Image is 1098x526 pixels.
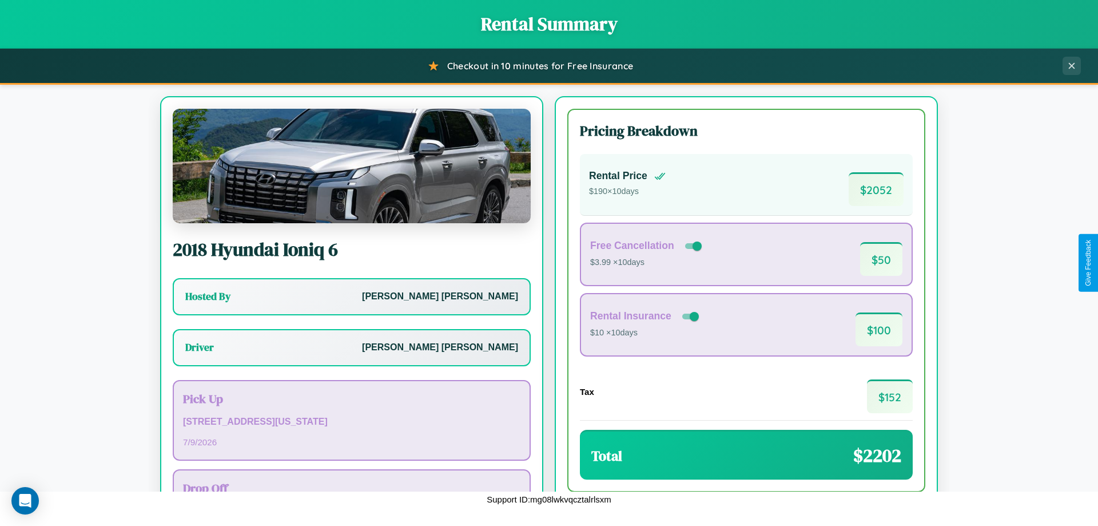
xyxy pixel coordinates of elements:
h4: Rental Insurance [590,310,671,322]
span: $ 2202 [853,443,901,468]
p: [PERSON_NAME] [PERSON_NAME] [362,339,518,356]
h3: Driver [185,341,214,354]
span: Checkout in 10 minutes for Free Insurance [447,60,633,72]
div: Open Intercom Messenger [11,487,39,515]
div: Give Feedback [1084,240,1092,286]
p: $ 190 × 10 days [589,184,666,199]
h4: Rental Price [589,170,647,182]
span: $ 152 [867,379,913,413]
p: Support ID: mg08lwkvqcztalrlsxm [487,492,611,507]
p: $3.99 × 10 days [590,255,704,270]
p: [PERSON_NAME] [PERSON_NAME] [362,288,518,305]
span: $ 2052 [849,172,904,206]
h1: Rental Summary [11,11,1087,37]
span: $ 50 [860,242,902,276]
p: $10 × 10 days [590,326,701,341]
h3: Total [591,446,622,465]
h3: Pricing Breakdown [580,121,913,140]
img: Hyundai Ioniq 6 [173,109,531,223]
h3: Drop Off [183,480,520,496]
h3: Hosted By [185,290,230,303]
p: 7 / 9 / 2026 [183,434,520,450]
h2: 2018 Hyundai Ioniq 6 [173,237,531,262]
h4: Free Cancellation [590,240,674,252]
p: [STREET_ADDRESS][US_STATE] [183,414,520,430]
h3: Pick Up [183,390,520,407]
span: $ 100 [856,313,902,346]
h4: Tax [580,387,594,397]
